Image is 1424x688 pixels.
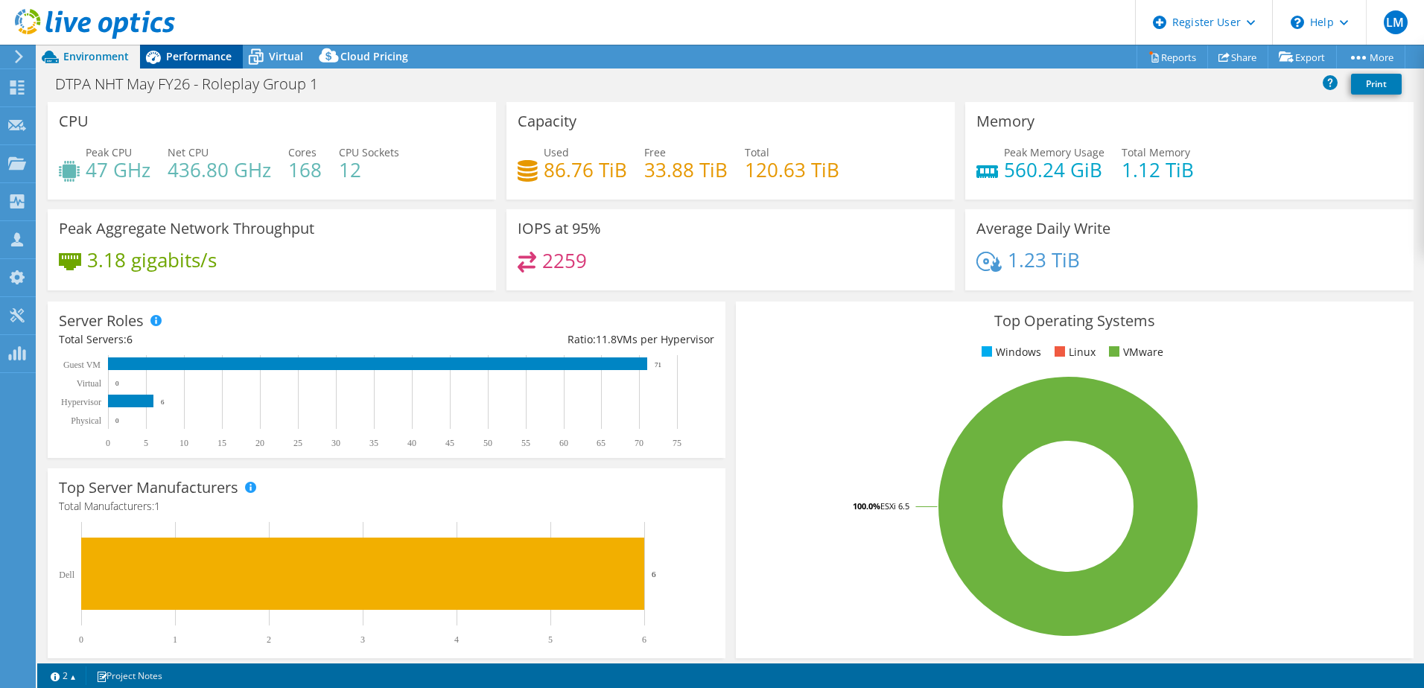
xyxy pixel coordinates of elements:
text: Hypervisor [61,397,101,407]
div: Total Servers: [59,331,387,348]
text: 10 [179,438,188,448]
a: Reports [1137,45,1208,69]
span: Total Memory [1122,145,1190,159]
text: 60 [559,438,568,448]
text: 3 [360,634,365,645]
h3: Average Daily Write [976,220,1110,237]
a: Export [1268,45,1337,69]
text: 5 [144,438,148,448]
text: 35 [369,438,378,448]
text: 25 [293,438,302,448]
svg: \n [1291,16,1304,29]
span: Virtual [269,49,303,63]
text: 1 [173,634,177,645]
h1: DTPA NHT May FY26 - Roleplay Group 1 [48,76,341,92]
text: 0 [106,438,110,448]
a: Share [1207,45,1268,69]
text: 55 [521,438,530,448]
span: CPU Sockets [339,145,399,159]
h4: Total Manufacturers: [59,498,714,515]
text: 15 [217,438,226,448]
h4: 1.23 TiB [1008,252,1080,268]
text: 70 [635,438,643,448]
a: More [1336,45,1405,69]
text: 0 [115,417,119,424]
span: Cores [288,145,317,159]
span: Free [644,145,666,159]
h4: 47 GHz [86,162,150,178]
h3: Memory [976,113,1034,130]
h3: Top Server Manufacturers [59,480,238,496]
text: 40 [407,438,416,448]
text: 65 [597,438,605,448]
span: Total [745,145,769,159]
text: 20 [255,438,264,448]
text: 0 [79,634,83,645]
span: Cloud Pricing [340,49,408,63]
span: 6 [127,332,133,346]
h4: 120.63 TiB [745,162,839,178]
text: Physical [71,415,101,426]
li: Linux [1051,344,1096,360]
h3: Top Operating Systems [747,313,1402,329]
span: Peak Memory Usage [1004,145,1104,159]
text: 4 [454,634,459,645]
text: 2 [267,634,271,645]
h3: IOPS at 95% [518,220,601,237]
text: Dell [59,570,74,580]
h4: 3.18 gigabits/s [87,252,217,268]
span: 1 [154,499,160,513]
h4: 86.76 TiB [544,162,627,178]
span: Environment [63,49,129,63]
text: Virtual [77,378,102,389]
h3: CPU [59,113,89,130]
h4: 12 [339,162,399,178]
a: Project Notes [86,666,173,685]
text: 50 [483,438,492,448]
h4: 168 [288,162,322,178]
span: Performance [166,49,232,63]
span: Net CPU [168,145,209,159]
span: Used [544,145,569,159]
tspan: ESXi 6.5 [880,500,909,512]
text: 45 [445,438,454,448]
text: 6 [161,398,165,406]
tspan: 100.0% [853,500,880,512]
h3: Capacity [518,113,576,130]
a: Print [1351,74,1402,95]
text: 5 [548,634,553,645]
span: Peak CPU [86,145,132,159]
text: 75 [673,438,681,448]
span: LM [1384,10,1408,34]
h4: 1.12 TiB [1122,162,1194,178]
span: 11.8 [596,332,617,346]
text: Guest VM [63,360,101,370]
text: 6 [642,634,646,645]
text: 6 [652,570,656,579]
text: 0 [115,380,119,387]
h4: 2259 [542,252,587,269]
div: Ratio: VMs per Hypervisor [387,331,714,348]
h3: Server Roles [59,313,144,329]
text: 71 [655,361,661,369]
h4: 33.88 TiB [644,162,728,178]
text: 30 [331,438,340,448]
h4: 436.80 GHz [168,162,271,178]
a: 2 [40,666,86,685]
li: VMware [1105,344,1163,360]
li: Windows [978,344,1041,360]
h3: Peak Aggregate Network Throughput [59,220,314,237]
h4: 560.24 GiB [1004,162,1104,178]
